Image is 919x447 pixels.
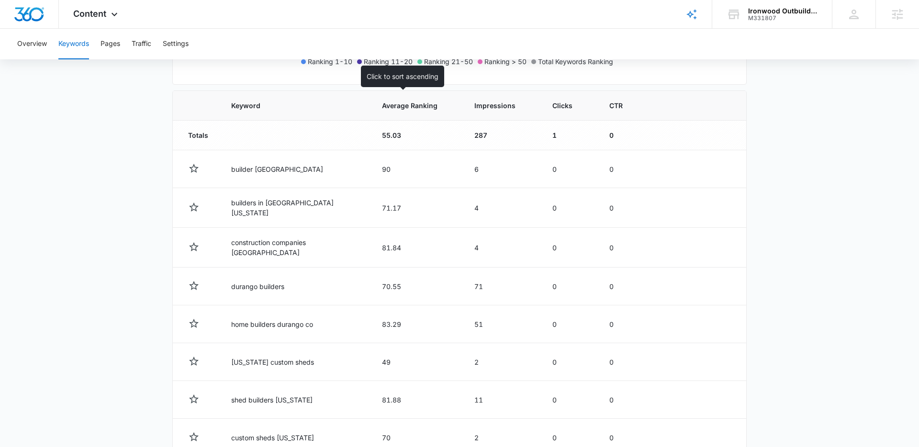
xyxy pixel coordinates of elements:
[541,188,598,228] td: 0
[173,121,220,150] td: Totals
[370,305,463,343] td: 83.29
[598,121,648,150] td: 0
[598,343,648,381] td: 0
[364,57,413,66] span: Ranking 11-20
[220,268,370,305] td: durango builders
[370,228,463,268] td: 81.84
[26,56,34,63] img: tab_domain_overview_orange.svg
[609,101,623,111] span: CTR
[424,57,473,66] span: Ranking 21-50
[463,343,541,381] td: 2
[370,188,463,228] td: 71.17
[101,29,120,59] button: Pages
[541,150,598,188] td: 0
[463,381,541,419] td: 11
[132,29,151,59] button: Traffic
[36,56,86,63] div: Domain Overview
[541,305,598,343] td: 0
[220,150,370,188] td: builder [GEOGRAPHIC_DATA]
[598,150,648,188] td: 0
[220,381,370,419] td: shed builders [US_STATE]
[598,268,648,305] td: 0
[463,305,541,343] td: 51
[463,121,541,150] td: 287
[95,56,103,63] img: tab_keywords_by_traffic_grey.svg
[463,188,541,228] td: 4
[361,66,444,87] div: Click to sort ascending
[541,228,598,268] td: 0
[538,57,613,66] span: Total Keywords Ranking
[220,188,370,228] td: builders in [GEOGRAPHIC_DATA] [US_STATE]
[463,228,541,268] td: 4
[598,188,648,228] td: 0
[541,268,598,305] td: 0
[463,268,541,305] td: 71
[220,305,370,343] td: home builders durango co
[370,268,463,305] td: 70.55
[748,7,818,15] div: account name
[308,57,352,66] span: Ranking 1-10
[370,343,463,381] td: 49
[220,343,370,381] td: [US_STATE] custom sheds
[220,228,370,268] td: construction companies [GEOGRAPHIC_DATA]
[598,305,648,343] td: 0
[541,121,598,150] td: 1
[370,150,463,188] td: 90
[73,9,106,19] span: Content
[552,101,572,111] span: Clicks
[370,121,463,150] td: 55.03
[370,381,463,419] td: 81.88
[541,343,598,381] td: 0
[474,101,516,111] span: Impressions
[25,25,105,33] div: Domain: [DOMAIN_NAME]
[106,56,161,63] div: Keywords by Traffic
[748,15,818,22] div: account id
[598,381,648,419] td: 0
[541,381,598,419] td: 0
[15,25,23,33] img: website_grey.svg
[27,15,47,23] div: v 4.0.25
[598,228,648,268] td: 0
[58,29,89,59] button: Keywords
[231,101,345,111] span: Keyword
[17,29,47,59] button: Overview
[382,101,437,111] span: Average Ranking
[163,29,189,59] button: Settings
[15,15,23,23] img: logo_orange.svg
[463,150,541,188] td: 6
[484,57,527,66] span: Ranking > 50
